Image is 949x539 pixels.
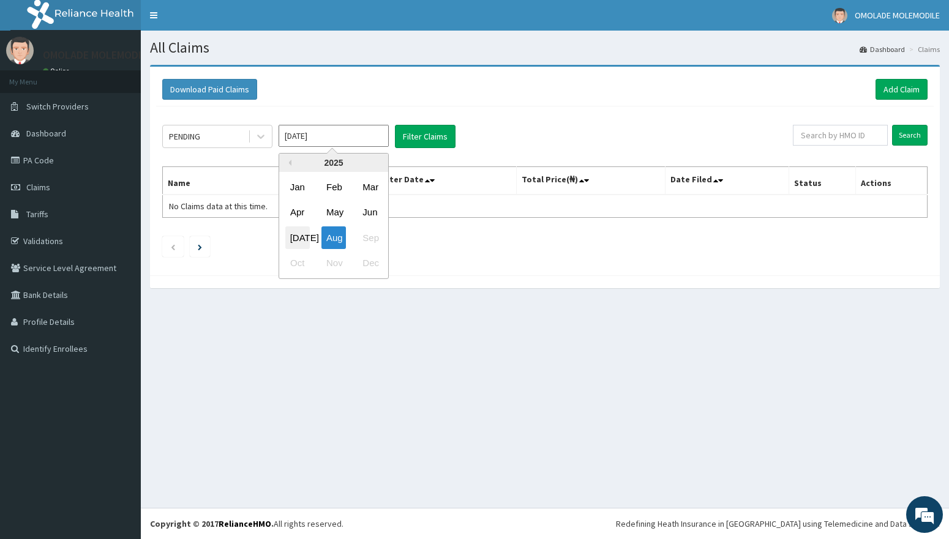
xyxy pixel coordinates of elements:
p: OMOLADE MOLEMODILE [43,50,152,61]
th: Name [163,167,356,195]
div: Choose June 2025 [358,201,382,224]
input: Search [892,125,928,146]
img: User Image [832,8,847,23]
button: Filter Claims [395,125,456,148]
span: No Claims data at this time. [169,201,268,212]
div: Choose July 2025 [285,226,310,249]
input: Search by HMO ID [793,125,888,146]
img: d_794563401_company_1708531726252_794563401 [23,61,50,92]
span: Tariffs [26,209,48,220]
span: We're online! [71,154,169,278]
a: RelianceHMO [219,518,271,529]
div: Choose March 2025 [358,176,382,198]
footer: All rights reserved. [141,508,949,539]
a: Dashboard [860,44,905,54]
div: Redefining Heath Insurance in [GEOGRAPHIC_DATA] using Telemedicine and Data Science! [616,518,940,530]
div: month 2025-08 [279,174,388,276]
img: User Image [6,37,34,64]
span: Claims [26,182,50,193]
div: Choose April 2025 [285,201,310,224]
button: Download Paid Claims [162,79,257,100]
th: Date Filed [666,167,789,195]
a: Next page [198,241,202,252]
th: Total Price(₦) [516,167,666,195]
textarea: Type your message and hit 'Enter' [6,334,233,377]
div: Choose January 2025 [285,176,310,198]
strong: Copyright © 2017 . [150,518,274,529]
div: Chat with us now [64,69,206,84]
div: PENDING [169,130,200,143]
div: Choose February 2025 [321,176,346,198]
a: Previous page [170,241,176,252]
input: Select Month and Year [279,125,389,147]
a: Online [43,67,72,75]
th: Actions [855,167,928,195]
h1: All Claims [150,40,940,56]
div: Minimize live chat window [201,6,230,35]
th: Status [789,167,855,195]
a: Add Claim [876,79,928,100]
li: Claims [906,44,940,54]
span: OMOLADE MOLEMODILE [855,10,940,21]
div: 2025 [279,154,388,172]
div: Choose August 2025 [321,226,346,249]
div: Choose May 2025 [321,201,346,224]
span: Switch Providers [26,101,89,112]
button: Previous Year [285,160,291,166]
span: Dashboard [26,128,66,139]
